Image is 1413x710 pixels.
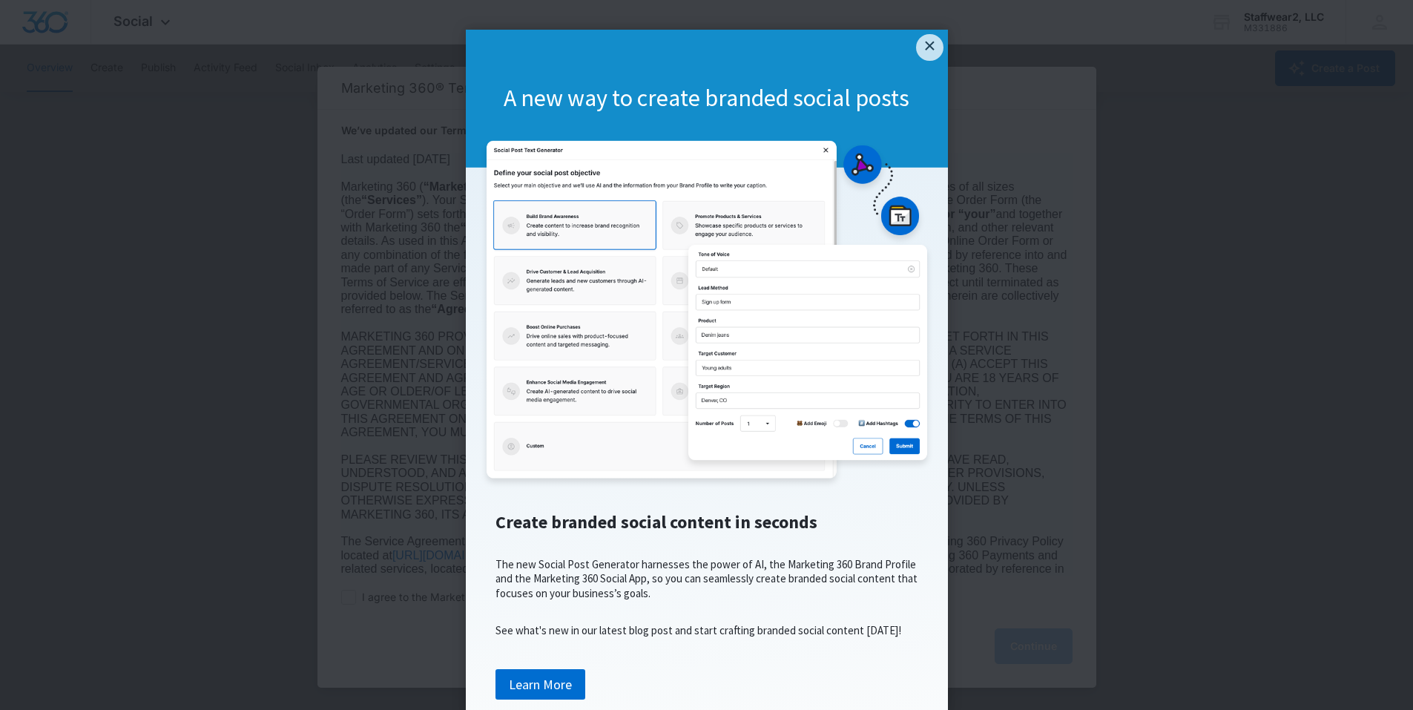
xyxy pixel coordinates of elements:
span: The new Social Post Generator harnesses the power of AI, the Marketing 360 Brand Profile and the ... [495,557,918,600]
span: Create branded social content in seconds [495,510,817,533]
span: See what's new in our latest blog post and start crafting branded social content [DATE]! [495,623,901,637]
h1: A new way to create branded social posts [466,83,948,114]
a: Close modal [916,34,943,61]
a: Learn More [495,669,585,700]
